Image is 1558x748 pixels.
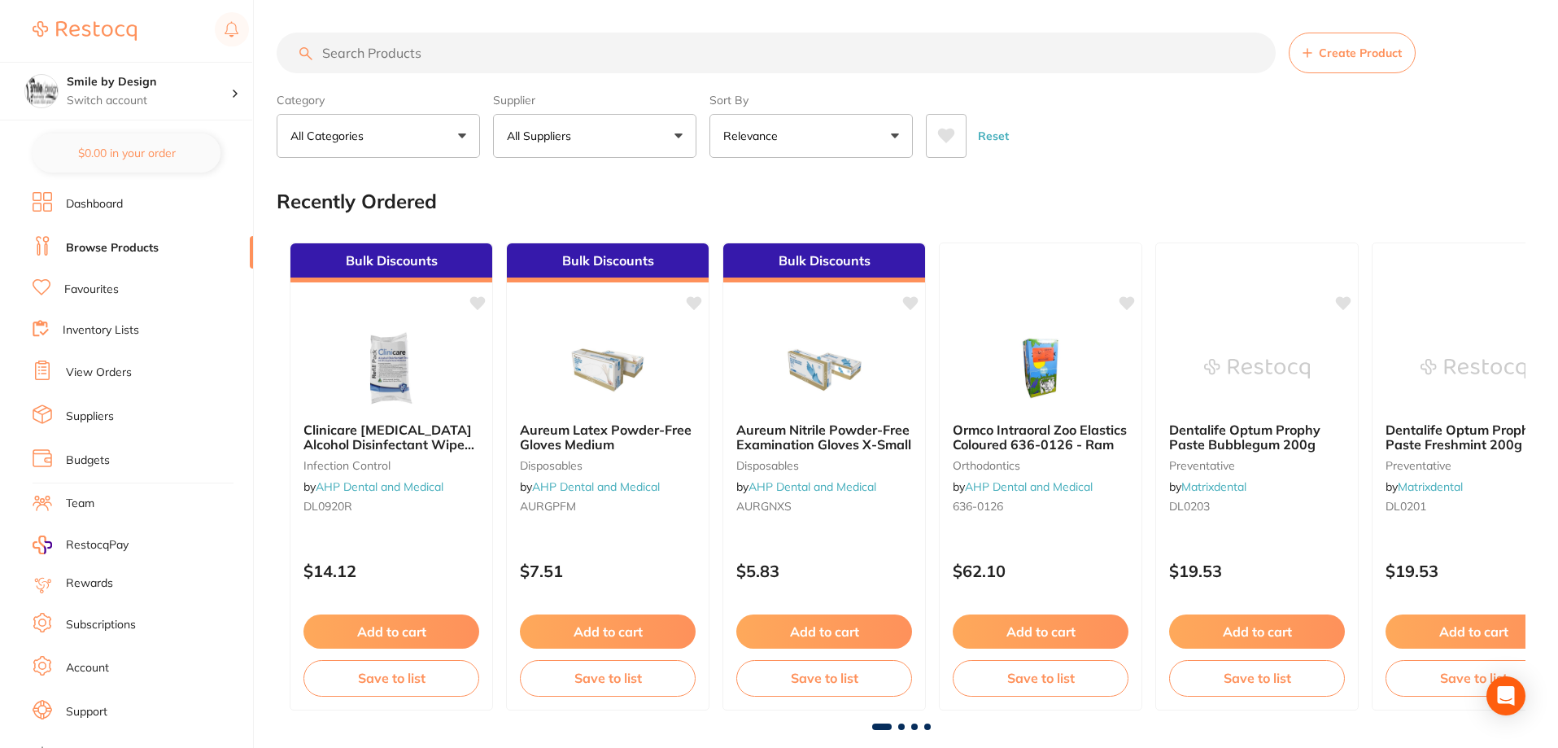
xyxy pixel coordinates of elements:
small: DL0920R [303,500,479,513]
p: All Categories [290,128,370,144]
small: disposables [736,459,912,472]
a: AHP Dental and Medical [748,479,876,494]
small: preventative [1169,459,1345,472]
p: $62.10 [953,562,1128,580]
a: Suppliers [66,409,114,425]
div: Bulk Discounts [507,243,709,282]
span: by [520,479,660,494]
button: Reset [973,114,1014,158]
a: Team [66,496,94,512]
label: Category [277,93,480,107]
h4: Smile by Design [67,74,231,90]
button: All Suppliers [493,114,696,158]
button: Create Product [1289,33,1416,73]
label: Supplier [493,93,696,107]
a: Matrixdental [1181,479,1246,494]
p: Switch account [67,93,231,109]
a: Matrixdental [1398,479,1463,494]
label: Sort By [709,93,913,107]
h2: Recently Ordered [277,190,437,213]
input: Search Products [277,33,1276,73]
button: Save to list [520,660,696,696]
img: Clinicare Isopropyl Alcohol Disinfectant Wipes Refills [338,328,444,409]
a: Browse Products [66,240,159,256]
button: Save to list [736,660,912,696]
small: 636-0126 [953,500,1128,513]
img: Dentalife Optum Prophy Paste Freshmint 200g [1421,328,1526,409]
small: infection control [303,459,479,472]
button: Save to list [953,660,1128,696]
img: Dentalife Optum Prophy Paste Bubblegum 200g [1204,328,1310,409]
a: RestocqPay [33,536,129,554]
b: Ormco Intraoral Zoo Elastics Coloured 636-0126 - Ram [953,422,1128,453]
p: $5.83 [736,562,912,580]
small: disposables [520,459,696,472]
span: RestocqPay [66,537,129,553]
a: View Orders [66,365,132,381]
small: AURGNXS [736,500,912,513]
a: Dashboard [66,196,123,212]
span: by [1169,479,1246,494]
span: by [953,479,1093,494]
a: Restocq Logo [33,12,137,50]
div: Bulk Discounts [723,243,925,282]
img: Smile by Design [25,75,58,107]
button: Save to list [303,660,479,696]
b: Dentalife Optum Prophy Paste Bubblegum 200g [1169,422,1345,453]
button: Add to cart [520,615,696,649]
p: $7.51 [520,562,696,580]
div: Open Intercom Messenger [1486,676,1525,715]
button: Save to list [1169,660,1345,696]
b: Aureum Nitrile Powder-Free Examination Gloves X-Small [736,422,912,453]
span: by [736,479,876,494]
a: Inventory Lists [63,322,139,339]
img: Aureum Nitrile Powder-Free Examination Gloves X-Small [771,328,877,409]
a: Rewards [66,575,113,592]
a: Support [66,704,107,720]
div: Bulk Discounts [290,243,492,282]
a: Subscriptions [66,617,136,633]
button: Add to cart [303,615,479,649]
p: $19.53 [1169,562,1345,580]
a: AHP Dental and Medical [965,479,1093,494]
img: RestocqPay [33,536,52,554]
a: Account [66,660,109,676]
small: orthodontics [953,459,1128,472]
p: Relevance [723,128,784,144]
img: Ormco Intraoral Zoo Elastics Coloured 636-0126 - Ram [988,328,1093,409]
button: Add to cart [736,615,912,649]
button: Add to cart [1169,615,1345,649]
span: Create Product [1319,46,1402,59]
button: Relevance [709,114,913,158]
img: Restocq Logo [33,21,137,41]
a: AHP Dental and Medical [532,479,660,494]
p: All Suppliers [507,128,578,144]
img: Aureum Latex Powder-Free Gloves Medium [555,328,661,409]
b: Aureum Latex Powder-Free Gloves Medium [520,422,696,453]
span: by [303,479,443,494]
button: $0.00 in your order [33,133,220,173]
a: Budgets [66,453,110,469]
small: DL0203 [1169,500,1345,513]
small: AURGPFM [520,500,696,513]
a: AHP Dental and Medical [316,479,443,494]
a: Favourites [64,282,119,298]
b: Clinicare Isopropyl Alcohol Disinfectant Wipes Refills [303,422,479,453]
button: All Categories [277,114,480,158]
button: Add to cart [953,615,1128,649]
p: $14.12 [303,562,479,580]
span: by [1386,479,1463,494]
